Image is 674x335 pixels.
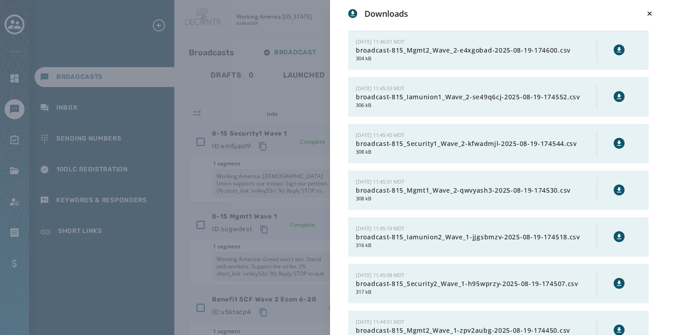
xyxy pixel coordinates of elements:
[356,233,596,242] span: broadcast-815_Iamunion2_Wave_1-jjgsbmzv-2025-08-19-174518.csv
[356,225,404,232] span: [DATE] 11:45:19 MDT
[356,326,596,335] span: broadcast-815_Mgmt2_Wave_1-zpv2aubg-2025-08-19-174450.csv
[356,131,404,138] span: [DATE] 11:45:45 MDT
[356,272,404,278] span: [DATE] 11:45:08 MDT
[356,148,596,156] span: 308 kB
[356,46,596,55] span: broadcast-815_Mgmt2_Wave_2-e4xgobad-2025-08-19-174600.csv
[356,178,404,185] span: [DATE] 11:45:31 MDT
[356,102,596,109] span: 306 kB
[356,38,404,45] span: [DATE] 11:46:01 MDT
[356,85,404,92] span: [DATE] 11:45:53 MDT
[356,279,596,288] span: broadcast-815_Security2_Wave_1-h95wprzy-2025-08-19-174507.csv
[356,186,596,195] span: broadcast-815_Mgmt1_Wave_2-qwvyash3-2025-08-19-174530.csv
[356,55,596,63] span: 304 kB
[356,139,596,148] span: broadcast-815_Security1_Wave_2-kfwadmjl-2025-08-19-174544.csv
[356,242,596,249] span: 316 kB
[356,92,596,102] span: broadcast-815_Iamunion1_Wave_2-se49q6cj-2025-08-19-174552.csv
[364,7,408,20] h3: Downloads
[356,195,596,203] span: 308 kB
[356,288,596,296] span: 317 kB
[356,318,404,325] span: [DATE] 11:44:51 MDT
